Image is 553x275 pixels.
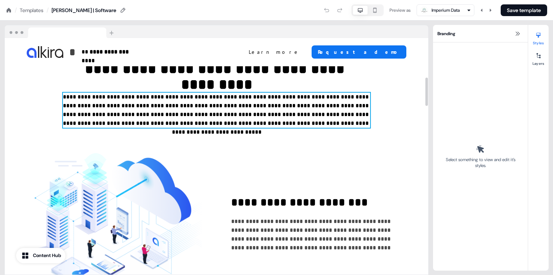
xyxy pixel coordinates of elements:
[528,29,549,45] button: Styles
[33,252,61,259] div: Content Hub
[15,6,17,14] div: /
[20,7,44,14] a: Templates
[528,50,549,66] button: Layers
[312,45,406,59] button: Request a demo
[16,248,65,263] button: Content Hub
[417,4,474,16] button: Imperium Data
[390,7,411,14] div: Preview as
[52,7,116,14] div: [PERSON_NAME] | Software
[443,157,518,168] div: Select something to view and edit it’s styles.
[432,7,460,14] div: Imperium Data
[433,25,528,42] div: Branding
[501,4,547,16] button: Save template
[27,46,63,57] img: Image
[219,45,406,59] div: Learn moreRequest a demo
[243,45,306,59] button: Learn more
[5,25,117,38] img: Browser topbar
[46,6,49,14] div: /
